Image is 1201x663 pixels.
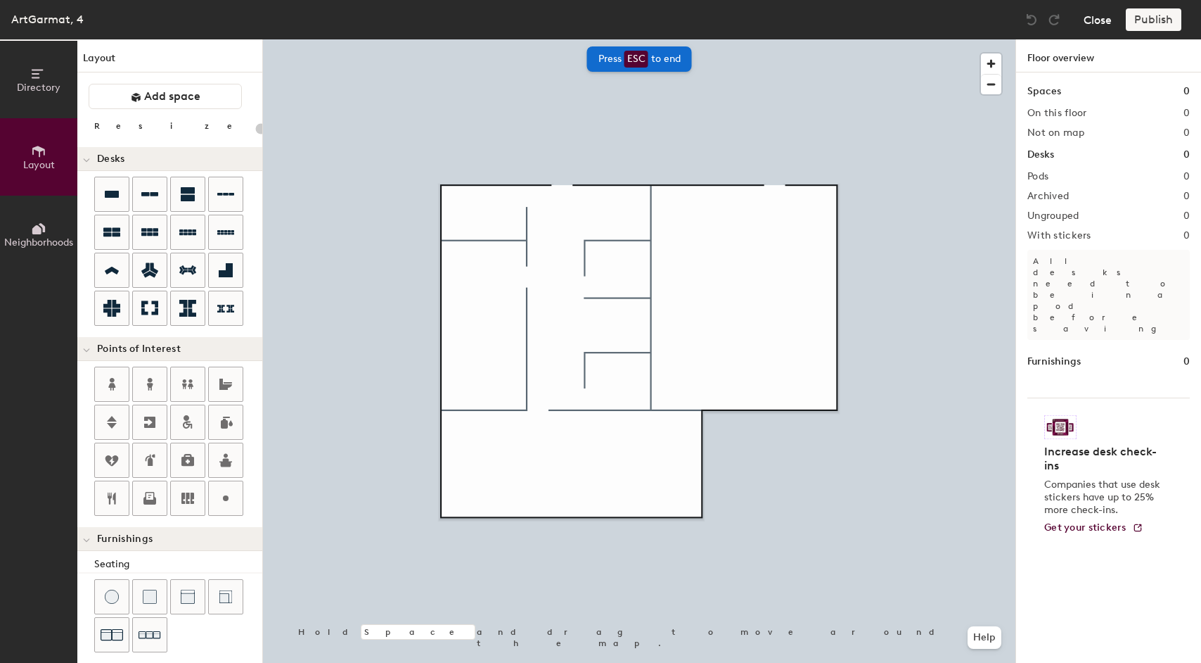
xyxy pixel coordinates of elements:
[1183,191,1190,202] h2: 0
[1027,210,1079,222] h2: Ungrouped
[1047,13,1061,27] img: Redo
[1027,250,1190,340] p: All desks need to be in a pod before saving
[23,159,55,171] span: Layout
[1025,13,1039,27] img: Undo
[105,590,119,604] img: Stool
[144,89,200,103] span: Add space
[143,590,157,604] img: Cushion
[139,624,161,646] img: Couch (x3)
[132,579,167,614] button: Cushion
[1084,8,1112,31] button: Close
[1027,127,1084,139] h2: Not on map
[968,626,1001,649] button: Help
[97,343,181,355] span: Points of Interest
[587,46,692,72] div: Press to end
[1027,354,1081,370] h1: Furnishings
[1183,171,1190,182] h2: 0
[101,624,123,646] img: Couch (x2)
[94,579,129,614] button: Stool
[1044,445,1164,473] h4: Increase desk check-ins
[1027,147,1054,163] h1: Desks
[4,236,73,248] span: Neighborhoods
[1027,191,1069,202] h2: Archived
[219,590,233,604] img: Couch (corner)
[181,590,195,604] img: Couch (middle)
[1183,147,1190,163] h1: 0
[1027,230,1091,241] h2: With stickers
[1183,230,1190,241] h2: 0
[208,579,243,614] button: Couch (corner)
[1044,479,1164,517] p: Companies that use desk stickers have up to 25% more check-ins.
[624,51,648,68] span: ESC
[11,11,84,28] div: ArtGarmat, 4
[1016,39,1201,72] h1: Floor overview
[94,557,262,572] div: Seating
[1183,210,1190,222] h2: 0
[132,617,167,652] button: Couch (x3)
[1027,84,1061,99] h1: Spaces
[170,579,205,614] button: Couch (middle)
[1183,84,1190,99] h1: 0
[77,51,262,72] h1: Layout
[97,533,153,545] span: Furnishings
[1044,415,1077,439] img: Sticker logo
[89,84,242,109] button: Add space
[94,617,129,652] button: Couch (x2)
[1044,522,1143,534] a: Get your stickers
[1183,108,1190,119] h2: 0
[1183,127,1190,139] h2: 0
[17,82,60,94] span: Directory
[94,120,250,132] div: Resize
[1183,354,1190,370] h1: 0
[1027,171,1048,182] h2: Pods
[97,153,124,165] span: Desks
[1044,522,1126,533] span: Get your stickers
[1027,108,1087,119] h2: On this floor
